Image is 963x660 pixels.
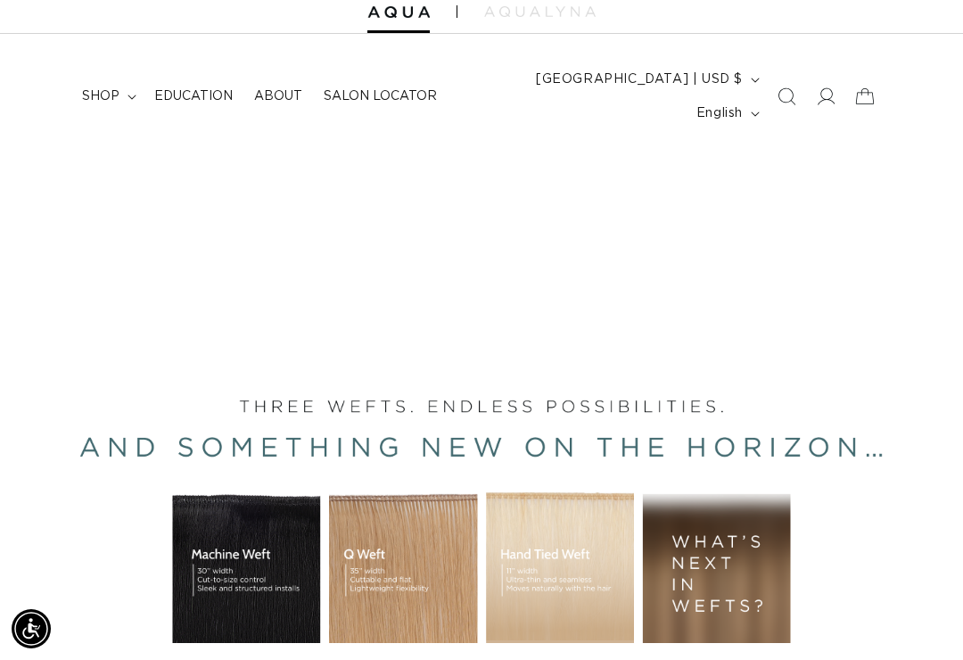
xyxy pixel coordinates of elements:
div: Accessibility Menu [12,609,51,648]
button: [GEOGRAPHIC_DATA] | USD $ [525,62,767,96]
img: aqualyna.com [484,6,596,17]
a: Salon Locator [313,78,448,115]
span: shop [82,88,119,104]
iframe: Chat Widget [874,574,963,660]
button: English [686,96,767,130]
img: Aqua Hair Extensions [367,6,430,19]
summary: Search [767,77,806,116]
span: Education [154,88,233,104]
a: About [243,78,313,115]
span: English [696,104,743,123]
a: Education [144,78,243,115]
span: Salon Locator [324,88,437,104]
span: [GEOGRAPHIC_DATA] | USD $ [536,70,743,89]
span: About [254,88,302,104]
summary: shop [71,78,144,115]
